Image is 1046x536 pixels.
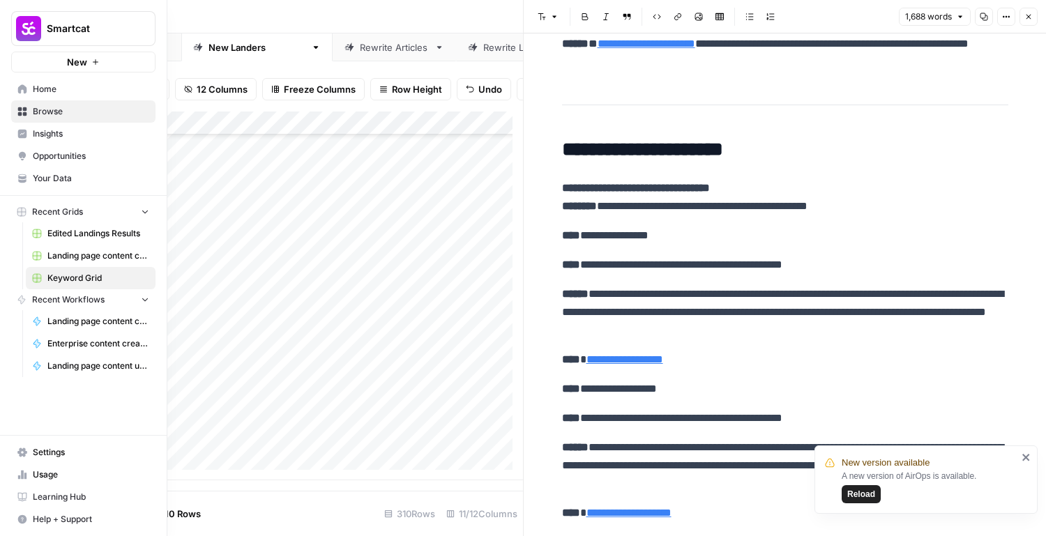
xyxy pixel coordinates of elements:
[67,55,87,69] span: New
[441,503,523,525] div: 11/12 Columns
[26,310,156,332] a: Landing page content creator
[483,40,593,54] div: Rewrite [PERSON_NAME]
[11,52,156,72] button: New
[47,337,149,350] span: Enterprise content creator
[47,272,149,284] span: Keyword Grid
[33,150,149,162] span: Opportunities
[33,491,149,503] span: Learning Hub
[11,100,156,123] a: Browse
[11,464,156,486] a: Usage
[47,360,149,372] span: Landing page content updater
[478,82,502,96] span: Undo
[181,33,333,61] a: New [PERSON_NAME]
[457,78,511,100] button: Undo
[11,508,156,530] button: Help + Support
[379,503,441,525] div: 310 Rows
[905,10,952,23] span: 1,688 words
[26,332,156,355] a: Enterprise content creator
[11,441,156,464] a: Settings
[16,16,41,41] img: Smartcat Logo
[32,206,83,218] span: Recent Grids
[26,267,156,289] a: Keyword Grid
[47,227,149,240] span: Edited Landings Results
[175,78,257,100] button: 12 Columns
[360,40,429,54] div: Rewrite Articles
[262,78,365,100] button: Freeze Columns
[33,128,149,140] span: Insights
[33,83,149,95] span: Home
[392,82,442,96] span: Row Height
[456,33,621,61] a: Rewrite [PERSON_NAME]
[145,507,201,521] span: Add 10 Rows
[847,488,875,500] span: Reload
[32,293,105,306] span: Recent Workflows
[899,8,971,26] button: 1,688 words
[26,222,156,245] a: Edited Landings Results
[1022,452,1031,463] button: close
[26,245,156,267] a: Landing page content creator [PERSON_NAME] (1)
[47,315,149,328] span: Landing page content creator
[284,82,356,96] span: Freeze Columns
[33,468,149,481] span: Usage
[842,470,1017,503] div: A new version of AirOps is available.
[47,22,131,36] span: Smartcat
[33,105,149,118] span: Browse
[33,513,149,526] span: Help + Support
[11,11,156,46] button: Workspace: Smartcat
[33,172,149,185] span: Your Data
[11,145,156,167] a: Opportunities
[11,123,156,145] a: Insights
[197,82,248,96] span: 12 Columns
[26,355,156,377] a: Landing page content updater
[11,78,156,100] a: Home
[11,167,156,190] a: Your Data
[333,33,456,61] a: Rewrite Articles
[11,201,156,222] button: Recent Grids
[842,456,930,470] span: New version available
[370,78,451,100] button: Row Height
[33,446,149,459] span: Settings
[842,485,881,503] button: Reload
[11,289,156,310] button: Recent Workflows
[47,250,149,262] span: Landing page content creator [PERSON_NAME] (1)
[209,40,305,54] div: New [PERSON_NAME]
[11,486,156,508] a: Learning Hub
